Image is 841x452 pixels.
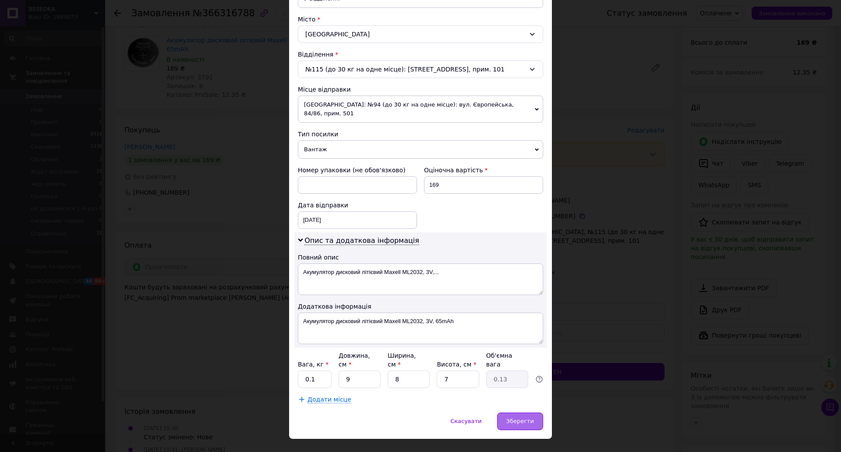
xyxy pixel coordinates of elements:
[298,313,543,344] textarea: Акумулятор дисковий літієвий Maxell ML2032, 3V, 65mAh
[298,361,329,368] label: Вага, кг
[298,50,543,59] div: Відділення
[298,166,417,174] div: Номер упаковки (не обов'язково)
[298,61,543,78] div: №115 (до 30 кг на одне місце): [STREET_ADDRESS], прим. 101
[298,302,543,311] div: Додаткова інформація
[304,236,419,245] span: Опис та додаткова інформація
[388,352,416,368] label: Ширина, см
[486,351,528,369] div: Об'ємна вага
[298,263,543,295] textarea: Акумулятор дисковий літієвий Maxell ML2032, 3V,...
[339,352,370,368] label: Довжина, см
[298,131,338,138] span: Тип посилки
[298,201,417,210] div: Дата відправки
[298,96,543,123] span: [GEOGRAPHIC_DATA]: №94 (до 30 кг на одне місце): вул. Європейська, 84/86, прим. 501
[298,140,543,159] span: Вантаж
[437,361,476,368] label: Висота, см
[298,253,543,262] div: Повний опис
[298,15,543,24] div: Місто
[424,166,543,174] div: Оціночна вартість
[298,86,351,93] span: Місце відправки
[298,25,543,43] div: [GEOGRAPHIC_DATA]
[307,396,351,403] span: Додати місце
[450,418,481,424] span: Скасувати
[506,418,534,424] span: Зберегти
